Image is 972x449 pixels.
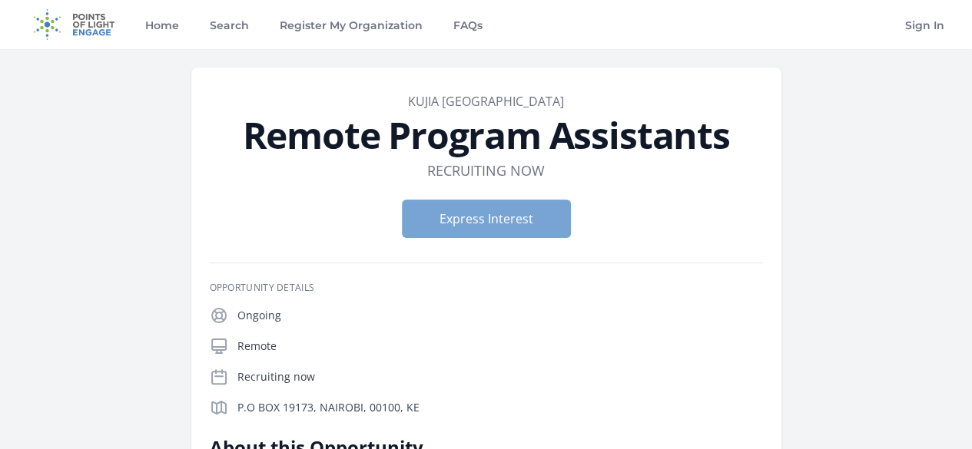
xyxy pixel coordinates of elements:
p: P.O BOX 19173, NAIROBI, 00100, KE [237,400,763,415]
a: Kujia [GEOGRAPHIC_DATA] [408,93,564,110]
p: Ongoing [237,308,763,323]
h3: Opportunity Details [210,282,763,294]
p: Recruiting now [237,369,763,385]
h1: Remote Program Assistants [210,117,763,154]
dd: Recruiting now [427,160,545,181]
p: Remote [237,338,763,354]
button: Express Interest [402,200,571,238]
